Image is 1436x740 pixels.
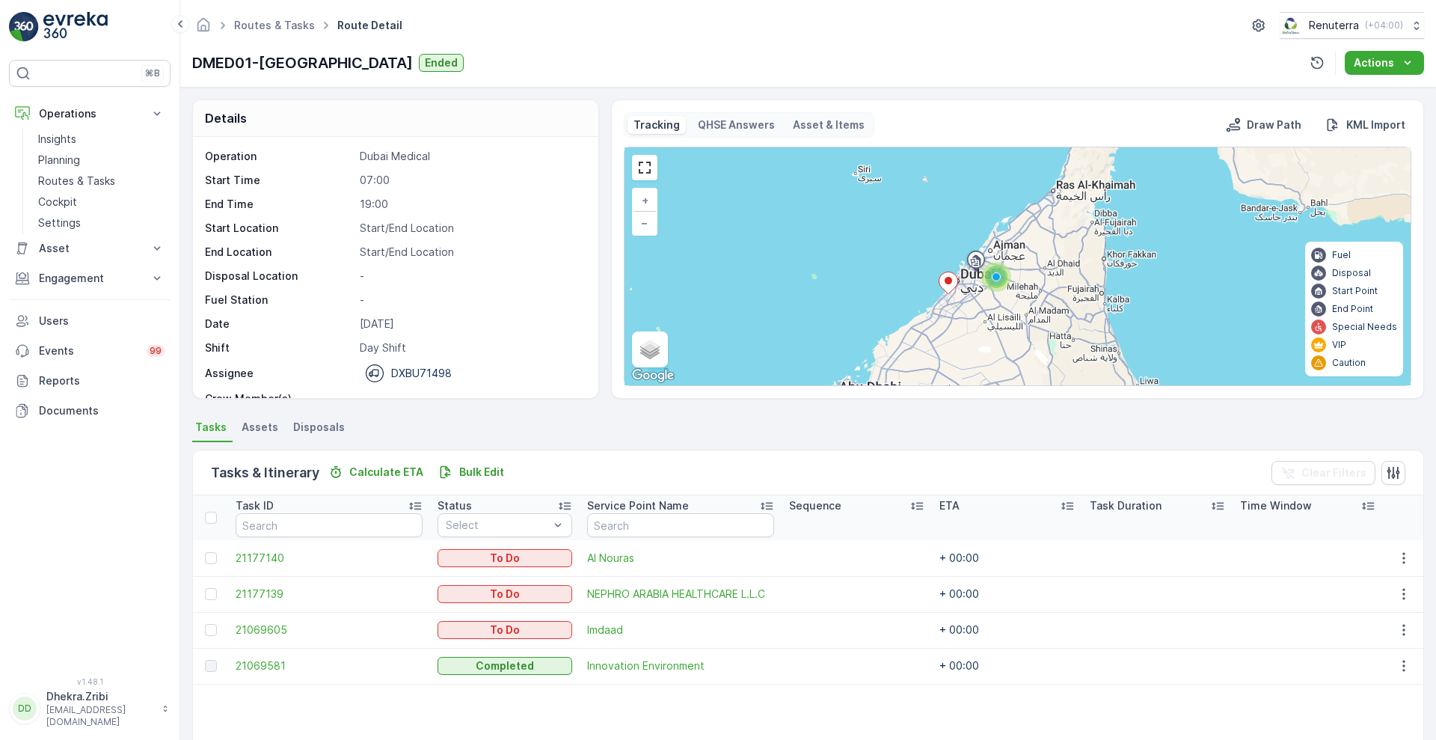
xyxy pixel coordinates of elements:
p: Tasks & Itinerary [211,462,319,483]
a: 21177139 [236,587,422,602]
button: Draw Path [1220,116,1307,134]
p: Start Time [205,173,354,188]
a: 21069581 [236,658,422,673]
button: Engagement [9,263,171,293]
a: Insights [32,129,171,150]
p: Dhekra.Zribi [46,689,154,704]
button: Completed [438,657,573,675]
p: - [360,391,583,406]
p: Ended [425,55,458,70]
p: Fuel [1332,249,1351,261]
button: Calculate ETA [322,463,429,481]
p: Task Duration [1090,498,1162,513]
p: Special Needs [1332,321,1397,333]
p: Start/End Location [360,245,583,260]
p: [EMAIL_ADDRESS][DOMAIN_NAME] [46,704,154,728]
p: To Do [490,587,520,602]
p: Operations [39,106,141,121]
p: Fuel Station [205,293,354,308]
p: Start Location [205,221,354,236]
p: To Do [490,551,520,566]
td: + 00:00 [932,612,1082,648]
span: Route Detail [334,18,405,33]
p: Operation [205,149,354,164]
a: Reports [9,366,171,396]
p: Task ID [236,498,274,513]
p: End Time [205,197,354,212]
p: - [360,269,583,284]
p: Renuterra [1309,18,1359,33]
span: Disposals [293,420,345,435]
p: Reports [39,373,165,388]
a: View Fullscreen [633,156,656,179]
a: Cockpit [32,192,171,212]
p: [DATE] [360,317,583,331]
a: Al Nouras [587,551,773,566]
a: NEPHRO ARABIA HEALTHCARE L.L.C [587,587,773,602]
img: Screenshot_2024-07-26_at_13.33.01.png [1280,17,1303,34]
p: Status [438,498,472,513]
a: Imdaad [587,623,773,637]
p: Insights [38,132,76,147]
p: Settings [38,215,81,230]
button: Renuterra(+04:00) [1280,12,1424,39]
p: - [360,293,583,308]
span: 21177140 [236,551,422,566]
button: DDDhekra.Zribi[EMAIL_ADDRESS][DOMAIN_NAME] [9,689,171,728]
p: Cockpit [38,195,77,210]
p: Clear Filters [1301,465,1366,480]
img: logo [9,12,39,42]
button: To Do [438,549,573,567]
p: DXBU71498 [391,366,452,381]
p: Disposal [1332,267,1371,279]
input: Search [236,513,422,537]
p: Dubai Medical [360,149,583,164]
p: ⌘B [145,67,160,79]
p: Disposal Location [205,269,354,284]
a: Open this area in Google Maps (opens a new window) [628,366,678,385]
p: Time Window [1240,498,1312,513]
p: Draw Path [1247,117,1301,132]
p: Date [205,317,354,331]
p: Events [39,343,138,358]
p: Bulk Edit [459,465,504,480]
div: Toggle Row Selected [205,624,217,636]
button: Asset [9,233,171,263]
p: Caution [1332,357,1366,369]
p: Tracking [633,117,680,132]
p: End Location [205,245,354,260]
span: Tasks [195,420,227,435]
a: Zoom In [633,189,656,212]
span: 21069605 [236,623,422,637]
p: KML Import [1346,117,1405,132]
p: Engagement [39,271,141,286]
a: Users [9,306,171,336]
div: Toggle Row Selected [205,660,217,672]
div: 0 [625,147,1411,385]
a: Zoom Out [633,212,656,234]
p: Routes & Tasks [38,174,115,189]
p: Completed [476,658,534,673]
span: + [642,194,648,207]
p: Users [39,314,165,328]
img: logo_light-DOdMpM7g.png [43,12,108,42]
td: + 00:00 [932,540,1082,576]
a: Documents [9,396,171,426]
p: Select [446,518,550,533]
span: − [641,216,648,229]
span: 3 [993,271,999,282]
p: 07:00 [360,173,583,188]
a: Homepage [195,22,212,35]
p: VIP [1332,339,1346,351]
button: Ended [419,54,464,72]
button: KML Import [1319,116,1411,134]
p: 99 [150,345,162,357]
button: Operations [9,99,171,129]
p: 19:00 [360,197,583,212]
span: Innovation Environment [587,658,773,673]
a: Events99 [9,336,171,366]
